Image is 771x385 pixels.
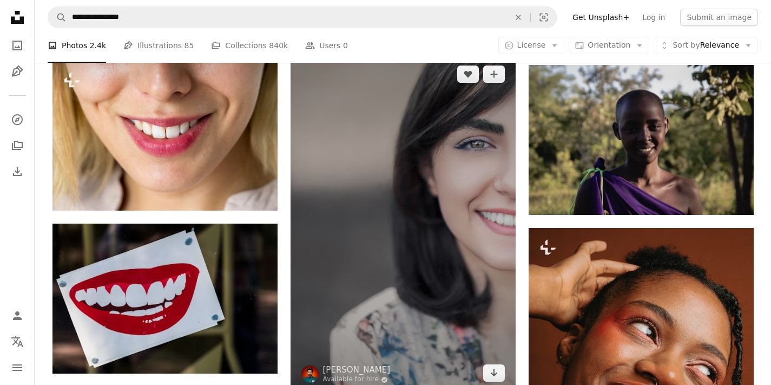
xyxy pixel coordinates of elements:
[6,35,28,56] a: Photos
[6,109,28,130] a: Explore
[6,357,28,379] button: Menu
[457,66,479,83] button: Like
[123,28,194,63] a: Illustrations 85
[529,135,754,145] a: a woman in a purple dress smiles at the camera
[269,40,288,51] span: 840k
[52,224,278,374] img: white and red coca cola flag
[569,37,649,54] button: Orientation
[483,66,505,83] button: Add to Collection
[52,61,278,211] img: Closeup of smiling woman
[529,65,754,215] img: a woman in a purple dress smiles at the camera
[517,41,546,49] span: License
[654,37,758,54] button: Sort byRelevance
[48,7,67,28] button: Search Unsplash
[48,6,557,28] form: Find visuals sitewide
[301,366,319,383] img: Go to Mehran Hadad's profile
[636,9,671,26] a: Log in
[673,40,739,51] span: Relevance
[498,37,565,54] button: License
[52,130,278,140] a: Closeup of smiling woman
[483,364,505,382] a: Download
[52,293,278,303] a: white and red coca cola flag
[6,135,28,156] a: Collections
[291,219,516,229] a: woman in white and blue floral dress
[343,40,348,51] span: 0
[588,41,630,49] span: Orientation
[673,41,700,49] span: Sort by
[184,40,194,51] span: 85
[6,6,28,30] a: Home — Unsplash
[211,28,288,63] a: Collections 840k
[6,161,28,182] a: Download History
[6,61,28,82] a: Illustrations
[323,364,391,375] a: [PERSON_NAME]
[6,331,28,353] button: Language
[680,9,758,26] button: Submit an image
[6,305,28,327] a: Log in / Sign up
[323,375,391,384] a: Available for hire
[506,7,530,28] button: Clear
[305,28,348,63] a: Users 0
[566,9,636,26] a: Get Unsplash+
[531,7,557,28] button: Visual search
